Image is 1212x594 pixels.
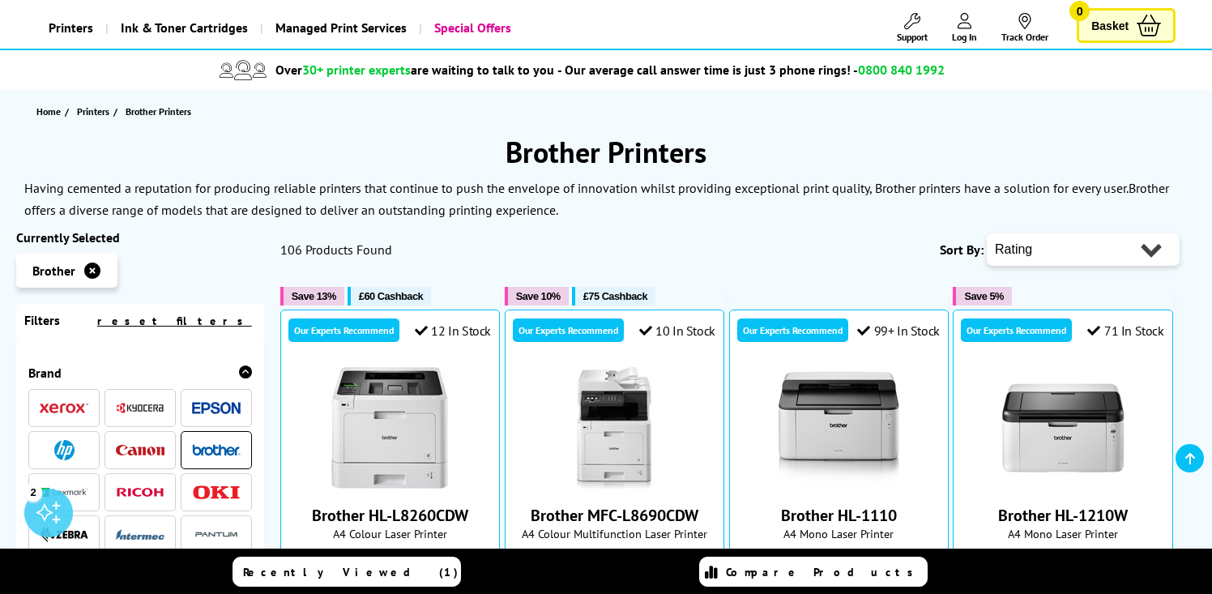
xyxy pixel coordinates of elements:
[1091,15,1129,36] span: Basket
[726,565,922,579] span: Compare Products
[192,485,241,499] img: OKI
[77,103,109,120] span: Printers
[289,526,491,541] span: A4 Colour Laser Printer
[1069,1,1090,21] span: 0
[36,7,105,49] a: Printers
[40,398,88,418] a: Xerox
[192,524,241,545] a: Pantum
[531,505,698,526] a: Brother MFC-L8690CDW
[233,557,461,587] a: Recently Viewed (1)
[16,229,264,246] div: Currently Selected
[897,31,928,43] span: Support
[54,440,75,460] img: HP
[116,529,164,541] img: Intermec
[897,13,928,43] a: Support
[514,526,715,541] span: A4 Colour Multifunction Laser Printer
[116,398,164,418] a: Kyocera
[738,526,940,541] span: A4 Mono Laser Printer
[24,483,42,501] div: 2
[126,105,191,118] span: Brother Printers
[553,476,675,492] a: Brother MFC-L8690CDW
[953,287,1011,306] button: Save 5%
[857,323,940,339] div: 99+ In Stock
[952,13,977,43] a: Log In
[961,318,1072,342] div: Our Experts Recommend
[192,402,241,414] img: Epson
[699,557,928,587] a: Compare Products
[243,565,459,579] span: Recently Viewed (1)
[28,365,252,381] span: Brand
[940,241,984,258] span: Sort By:
[116,445,164,455] img: Canon
[24,312,60,328] span: Filters
[192,525,241,545] img: Pantum
[572,287,655,306] button: £75 Cashback
[40,403,88,414] img: Xerox
[192,482,241,502] a: OKI
[24,180,1169,218] p: Brother offers a diverse range of models that are designed to deliver an outstanding printing exp...
[77,103,113,120] a: Printers
[40,488,88,498] img: Lexmark
[192,440,241,460] a: Brother
[1001,13,1048,43] a: Track Order
[778,367,899,489] img: Brother HL-1110
[105,7,260,49] a: Ink & Toner Cartridges
[192,444,241,455] img: Brother
[359,290,423,302] span: £60 Cashback
[1002,367,1124,489] img: Brother HL-1210W
[312,505,468,526] a: Brother HL-L8260CDW
[639,323,715,339] div: 10 In Stock
[348,287,431,306] button: £60 Cashback
[121,7,248,49] span: Ink & Toner Cartridges
[419,7,523,49] a: Special Offers
[275,62,554,78] span: Over are waiting to talk to you
[737,318,848,342] div: Our Experts Recommend
[962,526,1163,541] span: A4 Mono Laser Printer
[32,263,75,279] span: Brother
[583,290,647,302] span: £75 Cashback
[116,488,164,497] img: Ricoh
[302,62,411,78] span: 30+ printer experts
[781,505,897,526] a: Brother HL-1110
[505,287,569,306] button: Save 10%
[1002,476,1124,492] a: Brother HL-1210W
[280,241,392,258] span: 106 Products Found
[329,476,450,492] a: Brother HL-L8260CDW
[952,31,977,43] span: Log In
[516,290,561,302] span: Save 10%
[557,62,945,78] span: - Our average call answer time is just 3 phone rings! -
[415,323,491,339] div: 12 In Stock
[40,440,88,460] a: HP
[778,476,899,492] a: Brother HL-1110
[964,290,1003,302] span: Save 5%
[192,398,241,418] a: Epson
[280,287,344,306] button: Save 13%
[16,133,1196,171] h1: Brother Printers
[97,314,252,328] a: reset filters
[329,367,450,489] img: Brother HL-L8260CDW
[1087,323,1163,339] div: 71 In Stock
[116,524,164,545] a: Intermec
[998,505,1128,526] a: Brother HL-1210W
[260,7,419,49] a: Managed Print Services
[116,402,164,414] img: Kyocera
[513,318,624,342] div: Our Experts Recommend
[36,103,65,120] a: Home
[858,62,945,78] span: 0800 840 1992
[116,440,164,460] a: Canon
[24,180,1129,196] p: Having cemented a reputation for producing reliable printers that continue to push the envelope o...
[116,482,164,502] a: Ricoh
[1077,8,1176,43] a: Basket 0
[292,290,336,302] span: Save 13%
[40,482,88,502] a: Lexmark
[553,367,675,489] img: Brother MFC-L8690CDW
[288,318,399,342] div: Our Experts Recommend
